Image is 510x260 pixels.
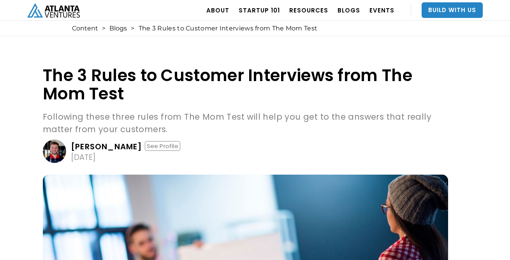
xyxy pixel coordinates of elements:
[145,141,180,151] div: See Profile
[71,153,96,161] div: [DATE]
[139,25,318,32] div: The 3 Rules to Customer Interviews from The Mom Test
[43,111,448,136] p: Following these three rules from The Mom Test will help you get to the answers that really matter...
[109,25,127,32] a: Blogs
[43,140,448,163] a: [PERSON_NAME]See Profile[DATE]
[71,143,142,150] div: [PERSON_NAME]
[422,2,483,18] a: Build With Us
[72,25,98,32] a: Content
[102,25,106,32] div: >
[131,25,134,32] div: >
[43,66,448,103] h1: The 3 Rules to Customer Interviews from The Mom Test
